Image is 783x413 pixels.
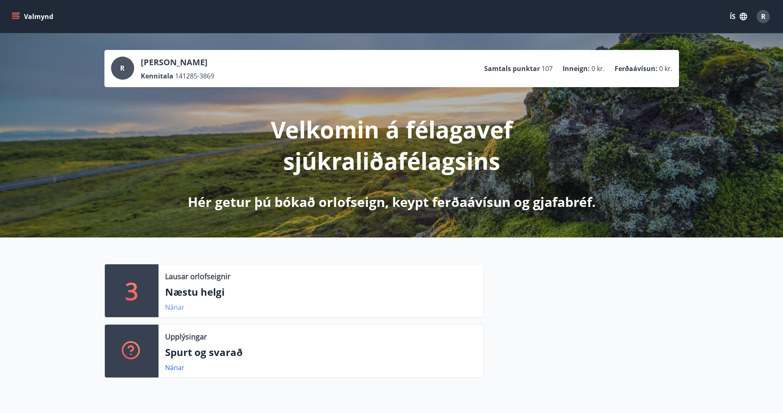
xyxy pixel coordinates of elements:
[542,64,553,73] span: 107
[165,363,185,372] a: Nánar
[753,7,773,26] button: R
[165,271,230,282] p: Lausar orlofseignir
[188,193,596,211] p: Hér getur þú bókað orlofseign, keypt ferðaávísun og gjafabréf.
[141,57,214,68] p: [PERSON_NAME]
[125,275,138,306] p: 3
[563,64,590,73] p: Inneign :
[725,9,752,24] button: ÍS
[659,64,672,73] span: 0 kr.
[174,114,610,176] p: Velkomin á félagavef sjúkraliðafélagsins
[591,64,605,73] span: 0 kr.
[484,64,540,73] p: Samtals punktar
[165,345,477,359] p: Spurt og svarað
[165,285,477,299] p: Næstu helgi
[615,64,658,73] p: Ferðaávísun :
[165,331,207,342] p: Upplýsingar
[120,64,125,73] span: R
[10,9,57,24] button: menu
[761,12,766,21] span: R
[165,303,185,312] a: Nánar
[175,71,214,81] span: 141285-3869
[141,71,173,81] p: Kennitala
